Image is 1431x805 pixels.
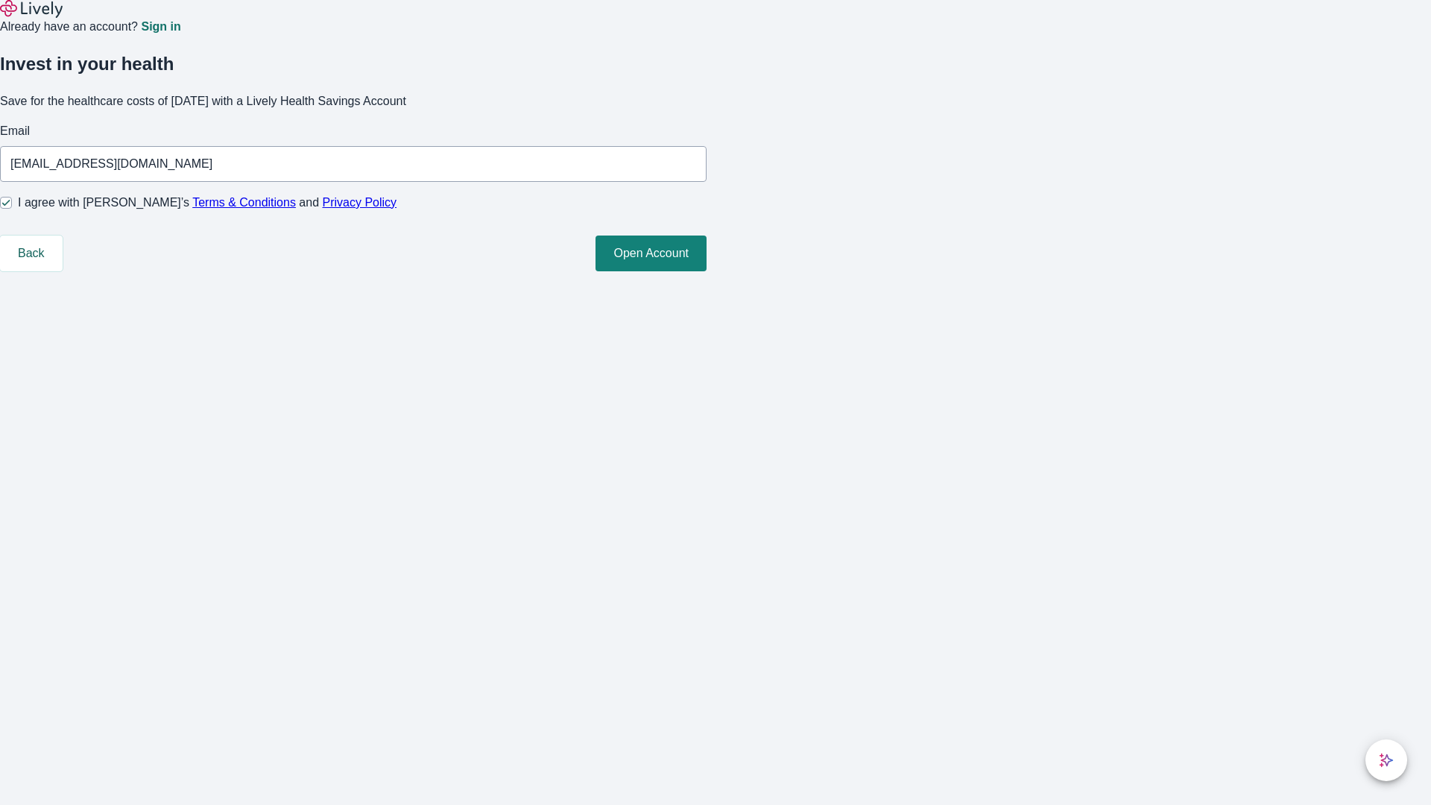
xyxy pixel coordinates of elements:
button: Open Account [596,236,707,271]
span: I agree with [PERSON_NAME]’s and [18,194,397,212]
button: chat [1365,739,1407,781]
a: Privacy Policy [323,196,397,209]
a: Terms & Conditions [192,196,296,209]
a: Sign in [141,21,180,33]
svg: Lively AI Assistant [1379,753,1394,768]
